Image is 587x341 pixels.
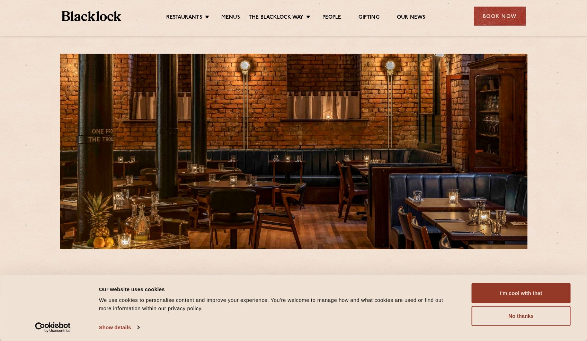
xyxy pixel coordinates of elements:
a: People [322,14,341,22]
div: Our website uses cookies [99,285,456,293]
a: Our News [397,14,426,22]
a: The Blacklock Way [249,14,303,22]
a: Restaurants [166,14,202,22]
button: I'm cool with that [472,283,571,303]
div: We use cookies to personalise content and improve your experience. You're welcome to manage how a... [99,296,456,313]
a: Usercentrics Cookiebot - opens in a new window [23,322,83,333]
a: Gifting [358,14,379,22]
button: No thanks [472,306,571,326]
a: Menus [221,14,240,22]
a: Show details [99,322,139,333]
div: Book Now [474,7,526,26]
img: BL_Textured_Logo-footer-cropped.svg [62,11,122,21]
